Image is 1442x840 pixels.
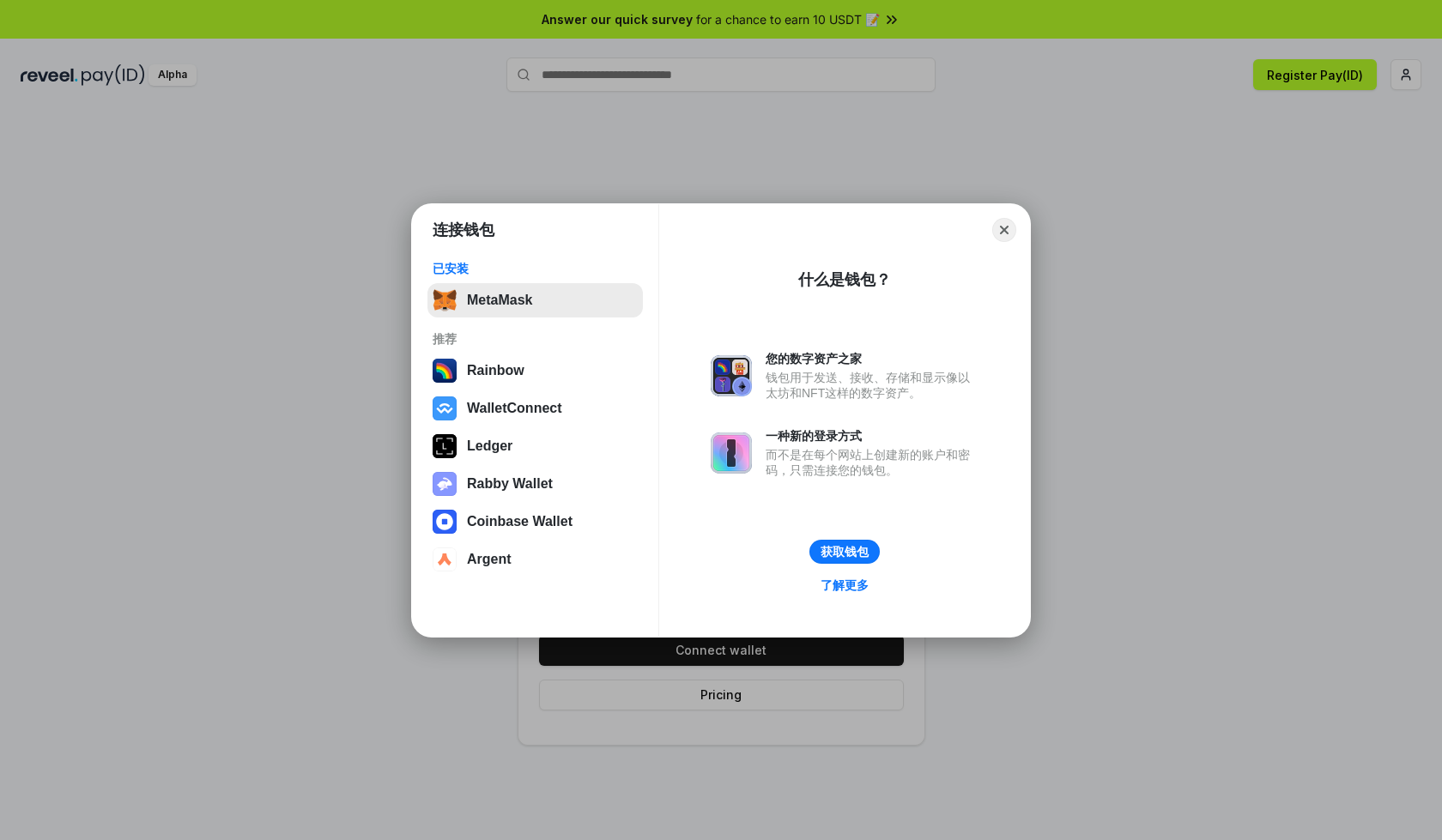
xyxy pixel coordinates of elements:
[433,261,638,276] div: 已安装
[821,544,869,559] div: 获取钱包
[427,283,643,317] button: MetaMask
[766,428,978,444] div: 一种新的登录方式
[433,510,457,534] img: svg+xml,%3Csvg%20width%3D%2228%22%20height%3D%2228%22%20viewBox%3D%220%200%2028%2028%22%20fill%3D...
[433,547,457,571] img: svg+xml,%3Csvg%20width%3D%2228%22%20height%3D%2228%22%20viewBox%3D%220%200%2028%2028%22%20fill%3D...
[821,577,869,593] div: 了解更多
[427,354,643,388] button: Rainbow
[427,391,643,426] button: WalletConnect
[766,351,978,366] div: 您的数字资产之家
[766,370,978,401] div: 钱包用于发送、接收、存储和显示像以太坊和NFT这样的数字资产。
[467,438,512,454] div: Ledger
[433,472,457,496] img: svg+xml,%3Csvg%20xmlns%3D%22http%3A%2F%2Fwww.w3.org%2F2000%2Fsvg%22%20fill%3D%22none%22%20viewBox...
[711,355,752,396] img: svg+xml,%3Csvg%20xmlns%3D%22http%3A%2F%2Fwww.w3.org%2F2000%2Fsvg%22%20fill%3D%22none%22%20viewBox...
[711,432,752,474] img: svg+xml,%3Csvg%20xmlns%3D%22http%3A%2F%2Fwww.w3.org%2F2000%2Fsvg%22%20fill%3D%22none%22%20viewBox...
[427,467,643,501] button: Rabby Wallet
[798,269,891,290] div: 什么是钱包？
[467,363,524,378] div: Rainbow
[467,552,512,567] div: Argent
[433,288,457,312] img: svg+xml,%3Csvg%20fill%3D%22none%22%20height%3D%2233%22%20viewBox%3D%220%200%2035%2033%22%20width%...
[467,293,532,308] div: MetaMask
[427,429,643,463] button: Ledger
[427,542,643,577] button: Argent
[992,218,1016,242] button: Close
[467,476,553,492] div: Rabby Wallet
[433,359,457,383] img: svg+xml,%3Csvg%20width%3D%22120%22%20height%3D%22120%22%20viewBox%3D%220%200%20120%20120%22%20fil...
[427,505,643,539] button: Coinbase Wallet
[766,447,978,478] div: 而不是在每个网站上创建新的账户和密码，只需连接您的钱包。
[467,401,562,416] div: WalletConnect
[433,220,494,240] h1: 连接钱包
[433,434,457,458] img: svg+xml,%3Csvg%20xmlns%3D%22http%3A%2F%2Fwww.w3.org%2F2000%2Fsvg%22%20width%3D%2228%22%20height%3...
[810,574,879,596] a: 了解更多
[467,514,573,529] div: Coinbase Wallet
[433,331,638,347] div: 推荐
[433,396,457,420] img: svg+xml,%3Csvg%20width%3D%2228%22%20height%3D%2228%22%20viewBox%3D%220%200%2028%2028%22%20fill%3D...
[809,540,880,564] button: 获取钱包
